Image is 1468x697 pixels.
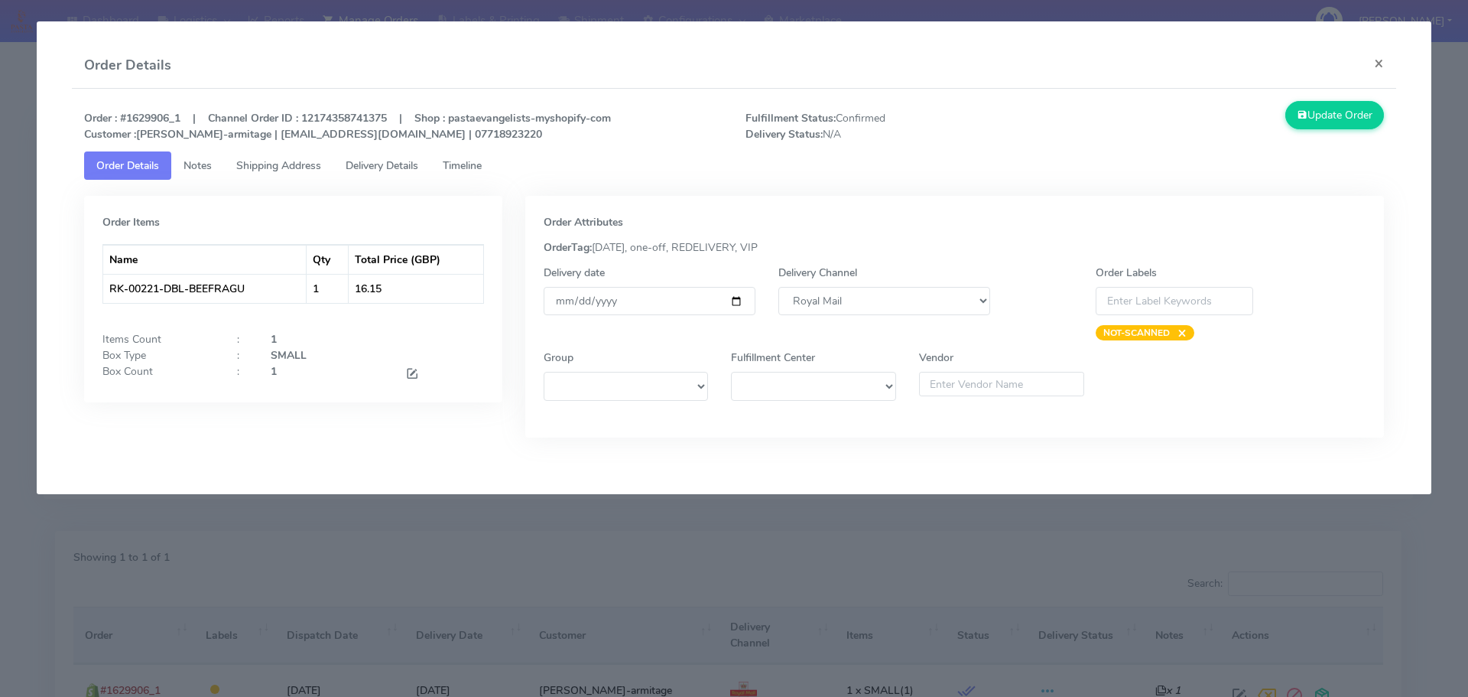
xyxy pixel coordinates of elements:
[532,239,1378,256] div: [DATE], one-off, REDELIVERY, VIP
[84,111,611,142] strong: Order : #1629906_1 | Channel Order ID : 12174358741375 | Shop : pastaevangelists-myshopify-com [P...
[919,372,1084,396] input: Enter Vendor Name
[226,347,259,363] div: :
[1096,265,1157,281] label: Order Labels
[745,111,836,125] strong: Fulfillment Status:
[544,265,605,281] label: Delivery date
[349,274,483,303] td: 16.15
[91,363,226,384] div: Box Count
[544,240,592,255] strong: OrderTag:
[96,158,159,173] span: Order Details
[84,127,136,142] strong: Customer :
[102,215,160,230] strong: Order Items
[734,110,1065,142] span: Confirmed N/A
[346,158,418,173] span: Delivery Details
[307,245,349,274] th: Qty
[103,274,307,303] td: RK-00221-DBL-BEEFRAGU
[349,245,483,274] th: Total Price (GBP)
[1362,43,1396,83] button: Close
[226,363,259,384] div: :
[91,331,226,347] div: Items Count
[271,332,277,347] strong: 1
[778,265,857,281] label: Delivery Channel
[84,55,171,76] h4: Order Details
[544,215,623,230] strong: Order Attributes
[731,350,815,366] label: Fulfillment Center
[919,350,953,366] label: Vendor
[1103,327,1170,339] strong: NOT-SCANNED
[544,350,573,366] label: Group
[236,158,321,173] span: Shipping Address
[307,274,349,303] td: 1
[1285,101,1385,129] button: Update Order
[271,348,307,363] strong: SMALL
[1096,287,1253,315] input: Enter Label Keywords
[91,347,226,363] div: Box Type
[103,245,307,274] th: Name
[226,331,259,347] div: :
[443,158,482,173] span: Timeline
[745,127,823,142] strong: Delivery Status:
[271,364,277,379] strong: 1
[183,158,212,173] span: Notes
[1170,325,1187,340] span: ×
[84,151,1385,180] ul: Tabs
